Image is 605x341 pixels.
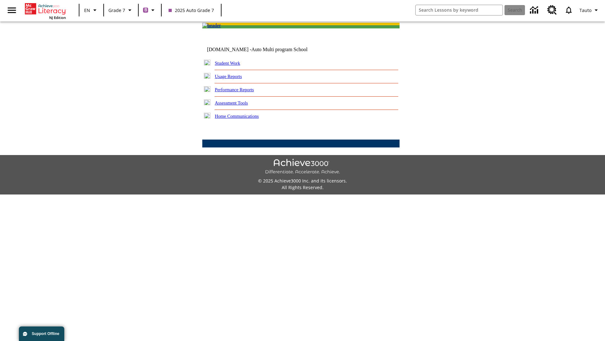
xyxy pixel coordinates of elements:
img: plus.gif [204,99,210,105]
a: Performance Reports [215,87,254,92]
nobr: Auto Multi program School [251,47,308,52]
div: Home [25,2,66,20]
a: Data Center [526,2,544,19]
button: Grade: Grade 7, Select a grade [106,4,136,16]
a: Notifications [561,2,577,18]
span: Grade 7 [108,7,125,14]
a: Home Communications [215,114,259,119]
span: EN [84,7,90,14]
button: Language: EN, Select a language [81,4,101,16]
span: 2025 Auto Grade 7 [169,7,214,14]
button: Profile/Settings [577,4,602,16]
button: Open side menu [3,1,21,20]
span: B [144,6,147,14]
td: [DOMAIN_NAME] - [207,47,323,52]
img: plus.gif [204,60,210,65]
span: NJ Edition [49,15,66,20]
a: Resource Center, Will open in new tab [544,2,561,19]
span: Support Offline [32,332,59,336]
img: plus.gif [204,86,210,92]
a: Assessment Tools [215,100,248,105]
button: Boost Class color is purple. Change class color [141,4,159,16]
img: header [202,23,221,28]
a: Usage Reports [215,74,242,79]
button: Support Offline [19,326,64,341]
a: Student Work [215,61,240,66]
img: plus.gif [204,73,210,79]
input: search field [416,5,503,15]
img: Achieve3000 Differentiate Accelerate Achieve [265,159,340,175]
img: plus.gif [204,113,210,118]
span: Tauto [579,7,591,14]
